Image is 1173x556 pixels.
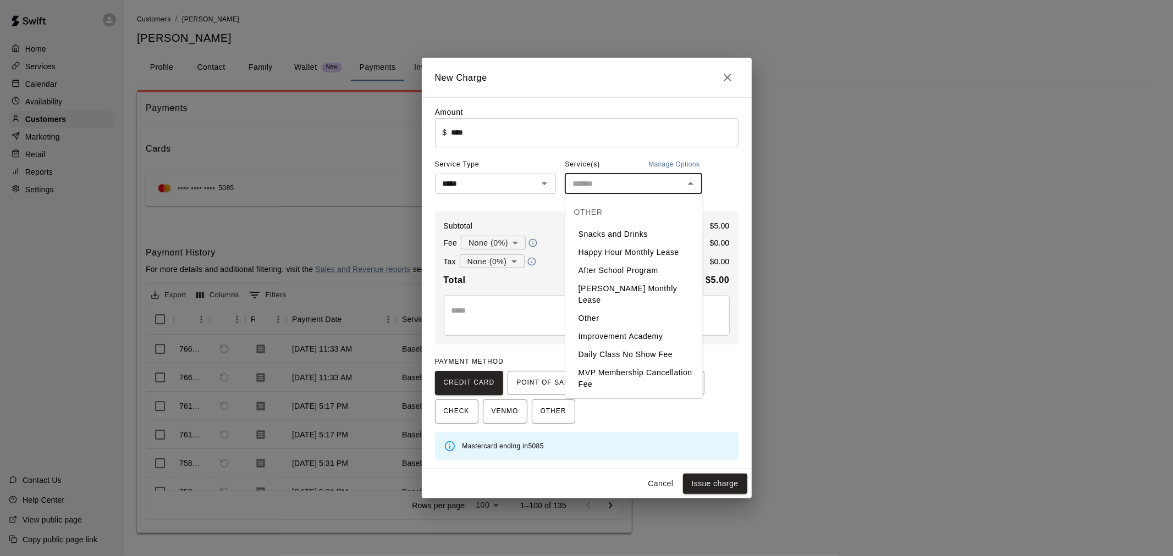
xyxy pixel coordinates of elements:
button: Issue charge [683,474,747,494]
li: Improvement Academy [565,327,703,346]
div: None (0%) [460,251,525,271]
li: Daily Class No Show Fee [565,346,703,364]
p: $ 5.00 [710,220,730,231]
button: CREDIT CARD [435,371,504,395]
p: Fee [444,237,458,248]
button: Cancel [643,474,679,494]
p: $ 0.00 [710,237,730,248]
div: None (0%) [461,232,526,253]
button: Open [537,176,552,191]
p: $ 0.00 [710,256,730,267]
span: PAYMENT METHOD [435,358,504,365]
div: OTHER [565,199,703,225]
p: $ [443,127,447,138]
span: POINT OF SALE [516,374,573,392]
button: Manage Options [646,156,702,174]
li: Snacks and Drinks [565,225,703,243]
p: Subtotal [444,220,473,231]
button: VENMO [483,399,527,424]
b: Total [444,275,466,285]
label: Amount [435,108,464,116]
h2: New Charge [422,58,752,97]
span: Service Type [435,156,557,174]
li: Happy Hour Monthly Lease [565,243,703,262]
p: Tax [444,256,456,267]
li: Other [565,309,703,327]
button: CHECK [435,399,478,424]
b: $ 5.00 [706,275,729,285]
button: Close [683,176,698,191]
span: CREDIT CARD [444,374,495,392]
span: OTHER [541,403,566,420]
span: VENMO [492,403,519,420]
button: POINT OF SALE [508,371,582,395]
span: Mastercard ending in 5085 [462,442,544,450]
button: OTHER [532,399,575,424]
li: MVP Membership Cancellation Fee [565,364,703,393]
button: Close [717,66,739,88]
span: Service(s) [565,156,600,174]
li: [PERSON_NAME] Monthly Lease [565,280,703,309]
li: After School Program [565,262,703,280]
span: CHECK [444,403,470,420]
